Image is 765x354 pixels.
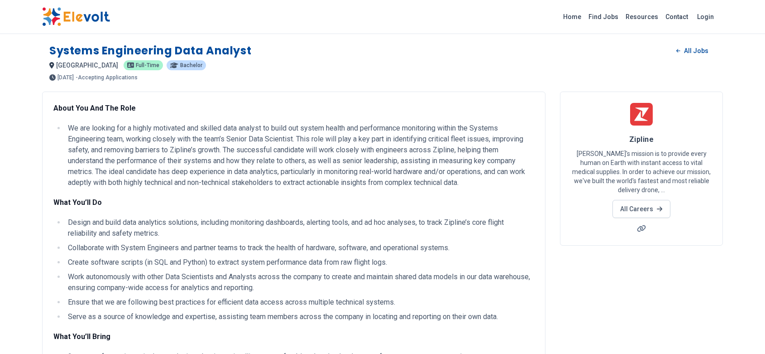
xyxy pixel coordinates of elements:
[559,10,585,24] a: Home
[57,75,74,80] span: [DATE]
[630,103,653,126] img: Zipline
[585,10,622,24] a: Find Jobs
[136,63,159,68] span: Full-time
[662,10,692,24] a: Contact
[692,8,719,26] a: Login
[669,44,716,58] a: All Jobs
[56,62,118,69] span: [GEOGRAPHIC_DATA]
[76,75,138,80] p: - Accepting Applications
[65,272,534,293] li: Work autonomously with other Data Scientists and Analysts across the company to create and mainta...
[622,10,662,24] a: Resources
[180,63,202,68] span: Bachelor
[53,332,110,341] strong: What You’ll Bring
[53,104,136,112] strong: About You And The Role
[65,123,534,188] li: We are looking for a highly motivated and skilled data analyst to build out system health and per...
[42,7,110,26] img: Elevolt
[53,198,102,207] strong: What You’ll Do
[65,311,534,322] li: Serve as a source of knowledge and expertise, assisting team members across the company in locati...
[65,257,534,268] li: Create software scripts (in SQL and Python) to extract system performance data from raw flight logs.
[65,297,534,308] li: Ensure that we are following best practices for efficient data access across multiple technical s...
[571,149,712,194] p: [PERSON_NAME]'s mission is to provide every human on Earth with instant access to vital medical s...
[65,217,534,239] li: Design and build data analytics solutions, including monitoring dashboards, alerting tools, and a...
[612,200,670,218] a: All Careers
[65,242,534,253] li: Collaborate with System Engineers and partner teams to track the health of hardware, software, an...
[629,135,654,144] span: Zipline
[49,44,251,58] h1: Systems Engineering Data Analyst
